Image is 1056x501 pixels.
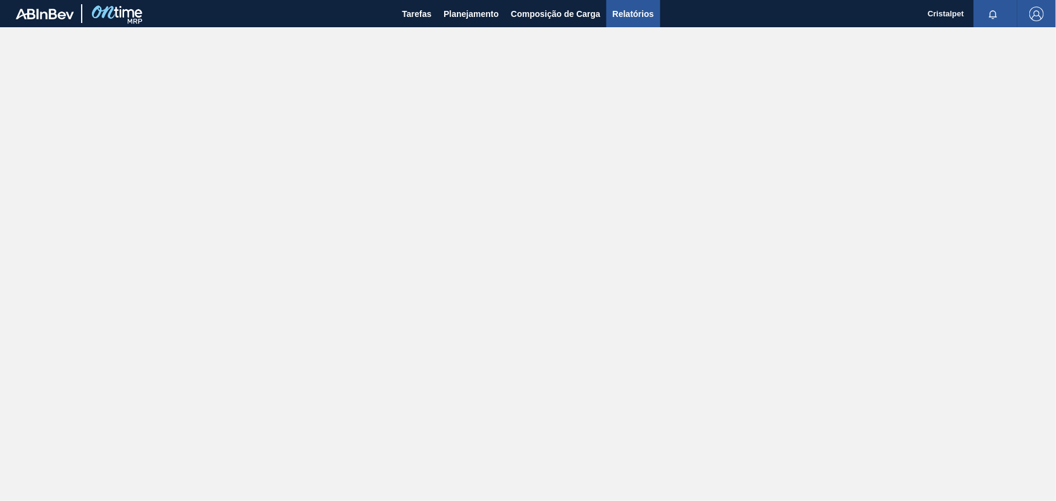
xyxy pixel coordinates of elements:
span: Tarefas [402,7,431,21]
img: Logout [1029,7,1044,21]
button: Notificações [974,5,1012,22]
img: TNhmsLtSVTkK8tSr43FrP2fwEKptu5GPRR3wAAAABJRU5ErkJggg== [16,8,74,19]
span: Composição de Carga [511,7,600,21]
span: Relatórios [612,7,654,21]
span: Planejamento [444,7,499,21]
